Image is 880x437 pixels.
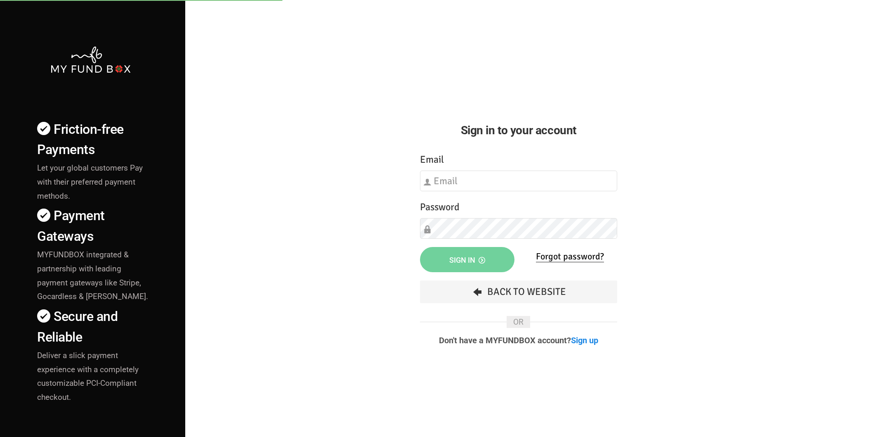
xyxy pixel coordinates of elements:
a: Back To Website [420,280,617,303]
label: Password [420,199,460,215]
span: Let your global customers Pay with their preferred payment methods. [37,163,143,201]
span: OR [507,316,530,328]
a: Forgot password? [536,251,604,262]
label: Email [420,152,444,167]
h4: Secure and Reliable [37,306,152,347]
h2: Sign in to your account [420,121,617,139]
p: Don't have a MYFUNDBOX account? [420,336,617,344]
h4: Payment Gateways [37,206,152,246]
span: Deliver a slick payment experience with a completely customizable PCI-Compliant checkout. [37,351,139,402]
span: MYFUNDBOX integrated & partnership with leading payment gateways like Stripe, Gocardless & [PERSO... [37,250,148,302]
a: Sign up [571,335,598,345]
h4: Friction-free Payments [37,119,152,160]
span: Sign in [449,256,485,264]
button: Sign in [420,247,514,272]
img: mfbwhite.png [50,45,132,74]
input: Email [420,171,617,191]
